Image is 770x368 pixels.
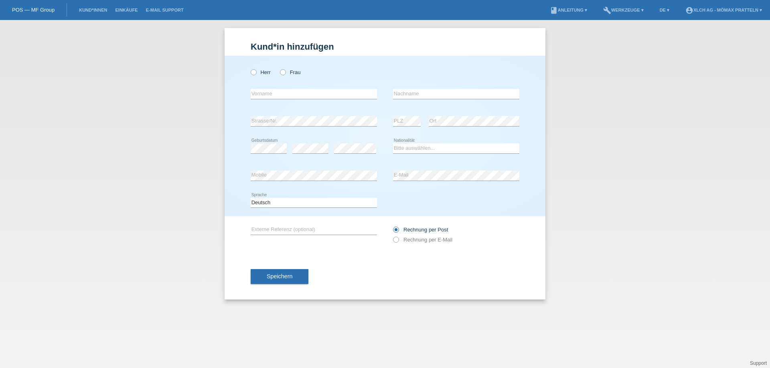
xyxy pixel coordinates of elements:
button: Speichern [251,269,308,284]
input: Frau [280,69,285,74]
span: Speichern [267,273,292,280]
a: DE ▾ [656,8,673,12]
a: bookAnleitung ▾ [546,8,591,12]
i: account_circle [685,6,693,14]
label: Frau [280,69,300,75]
label: Herr [251,69,271,75]
a: Support [750,360,767,366]
a: Kund*innen [75,8,111,12]
a: E-Mail Support [142,8,188,12]
a: POS — MF Group [12,7,55,13]
label: Rechnung per E-Mail [393,237,452,243]
h1: Kund*in hinzufügen [251,42,519,52]
input: Rechnung per E-Mail [393,237,398,247]
a: account_circleXLCH AG - Mömax Pratteln ▾ [681,8,766,12]
input: Rechnung per Post [393,227,398,237]
a: buildWerkzeuge ▾ [599,8,648,12]
i: build [603,6,611,14]
input: Herr [251,69,256,74]
i: book [550,6,558,14]
label: Rechnung per Post [393,227,448,233]
a: Einkäufe [111,8,142,12]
